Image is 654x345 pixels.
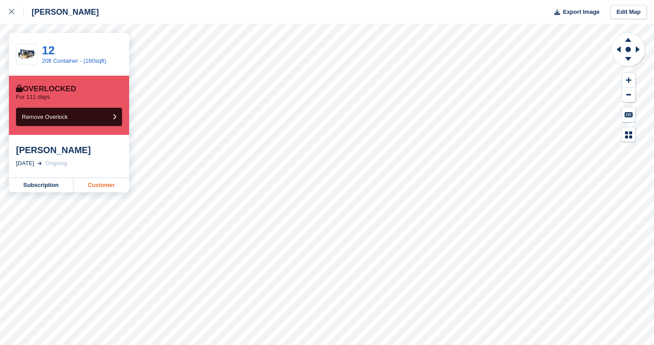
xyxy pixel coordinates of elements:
a: Customer [73,178,129,192]
a: 12 [42,44,55,57]
button: Keyboard Shortcuts [622,107,635,122]
div: [PERSON_NAME] [24,7,99,17]
div: Ongoing [45,159,67,168]
button: Remove Overlock [16,108,122,126]
span: Export Image [563,8,599,16]
a: Subscription [9,178,73,192]
img: arrow-right-light-icn-cde0832a797a2874e46488d9cf13f60e5c3a73dbe684e267c42b8395dfbc2abf.svg [37,162,42,165]
span: Remove Overlock [22,114,68,120]
a: Edit Map [610,5,647,20]
div: [PERSON_NAME] [16,145,122,155]
button: Export Image [549,5,600,20]
img: 20-ft-container.jpg [16,47,37,62]
p: For 111 days [16,93,50,101]
button: Map Legend [622,127,635,142]
button: Zoom In [622,73,635,88]
button: Zoom Out [622,88,635,102]
div: Overlocked [16,85,76,93]
div: [DATE] [16,159,34,168]
a: 20ft Container - (160sqft) [42,57,106,64]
